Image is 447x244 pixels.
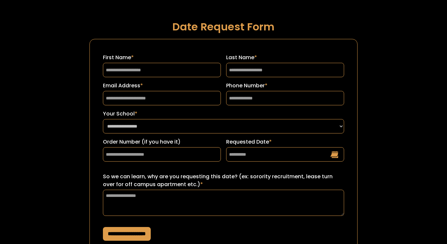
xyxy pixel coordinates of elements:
[103,173,344,188] label: So we can learn, why are you requesting this date? (ex: sorority recruitment, lease turn over for...
[226,82,344,90] label: Phone Number
[103,54,221,61] label: First Name
[103,82,221,90] label: Email Address
[226,138,344,146] label: Requested Date
[89,21,358,32] h1: Date Request Form
[226,54,344,61] label: Last Name
[103,110,344,118] label: Your School
[103,138,221,146] label: Order Number (if you have it)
